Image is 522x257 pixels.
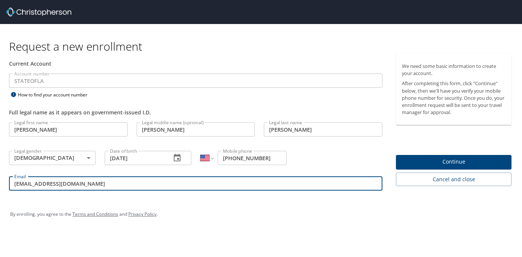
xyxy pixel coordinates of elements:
a: Privacy Policy [128,211,156,217]
div: [DEMOGRAPHIC_DATA] [9,151,96,165]
div: Full legal name as it appears on government-issued I.D. [9,108,382,116]
input: Enter phone number [218,151,287,165]
a: Terms and Conditions [72,211,118,217]
div: By enrolling, you agree to the and . [10,205,512,224]
span: Cancel and close [402,175,505,184]
div: How to find your account number [9,90,103,99]
span: Continue [402,157,505,167]
p: We need some basic information to create your account. [402,63,505,77]
button: Continue [396,155,511,170]
p: After completing this form, click "Continue" below, then we'll have you verify your mobile phone ... [402,80,505,116]
button: Cancel and close [396,173,511,186]
img: cbt logo [6,8,71,17]
h1: Request a new enrollment [9,39,517,54]
div: Current Account [9,60,382,68]
input: MM/DD/YYYY [105,151,165,165]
